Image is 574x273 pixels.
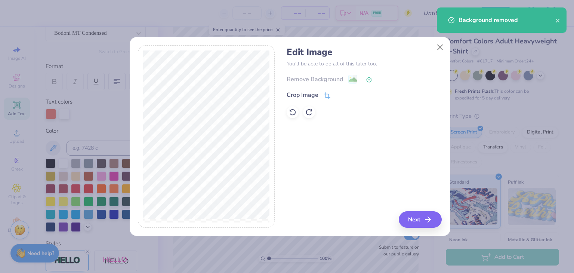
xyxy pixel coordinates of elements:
h4: Edit Image [287,47,442,58]
button: Next [399,211,442,228]
p: You’ll be able to do all of this later too. [287,60,442,68]
button: close [555,16,561,25]
div: Background removed [459,16,555,25]
button: Close [433,40,447,54]
div: Crop Image [287,91,318,99]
